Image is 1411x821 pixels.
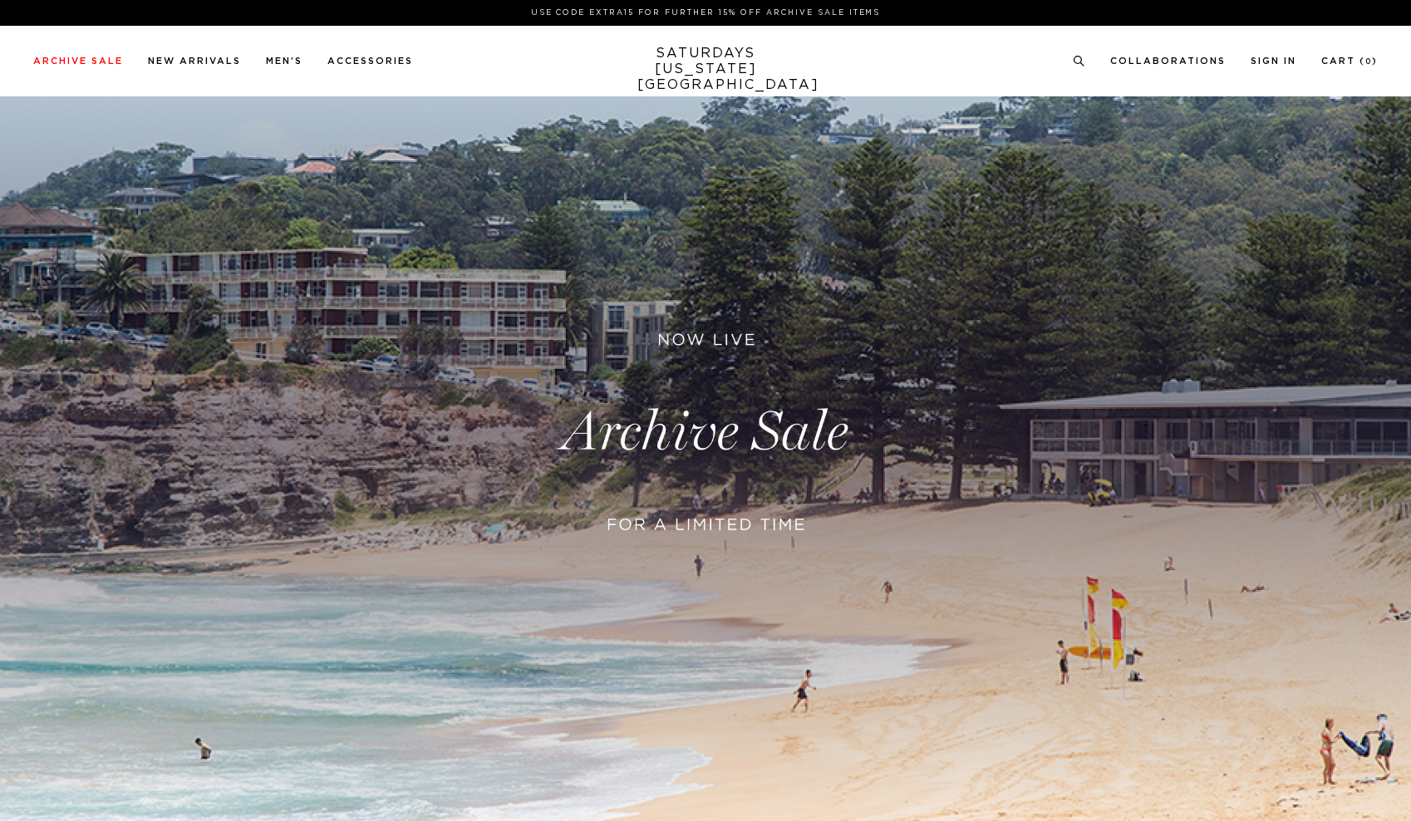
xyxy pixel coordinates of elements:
[637,46,774,93] a: SATURDAYS[US_STATE][GEOGRAPHIC_DATA]
[327,57,413,66] a: Accessories
[148,57,241,66] a: New Arrivals
[40,7,1371,19] p: Use Code EXTRA15 for Further 15% Off Archive Sale Items
[33,57,123,66] a: Archive Sale
[1110,57,1226,66] a: Collaborations
[1321,57,1378,66] a: Cart (0)
[1365,58,1372,66] small: 0
[1251,57,1296,66] a: Sign In
[266,57,302,66] a: Men's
